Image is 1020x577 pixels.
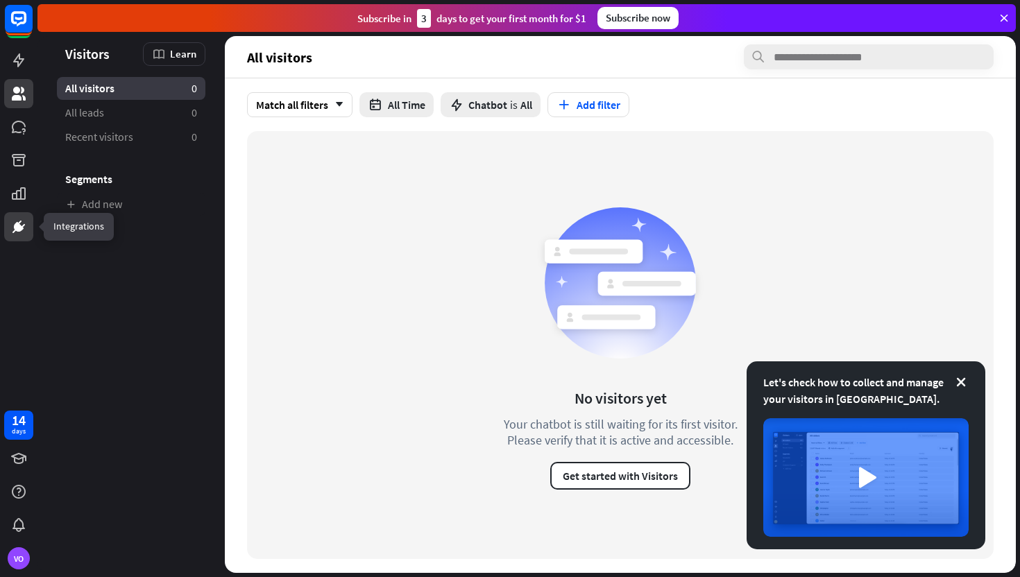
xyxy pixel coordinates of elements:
aside: 0 [192,105,197,120]
a: Recent visitors 0 [57,126,205,148]
img: image [763,418,969,537]
a: Add new [57,193,205,216]
div: 14 [12,414,26,427]
div: Subscribe in days to get your first month for $1 [357,9,586,28]
span: Recent visitors [65,130,133,144]
button: Open LiveChat chat widget [11,6,53,47]
h3: Segments [57,172,205,186]
button: All Time [359,92,434,117]
aside: 0 [192,81,197,96]
i: arrow_down [328,101,343,109]
span: All [520,98,532,112]
span: Chatbot [468,98,507,112]
div: No visitors yet [575,388,667,408]
span: Visitors [65,46,110,62]
a: All leads 0 [57,101,205,124]
div: Subscribe now [597,7,679,29]
div: days [12,427,26,436]
a: 14 days [4,411,33,440]
span: All leads [65,105,104,120]
span: All visitors [247,49,312,65]
div: VO [8,547,30,569]
aside: 0 [192,130,197,144]
span: is [510,98,518,112]
div: Let's check how to collect and manage your visitors in [GEOGRAPHIC_DATA]. [763,374,969,407]
span: All visitors [65,81,114,96]
div: Match all filters [247,92,352,117]
button: Add filter [547,92,629,117]
div: 3 [417,9,431,28]
div: Your chatbot is still waiting for its first visitor. Please verify that it is active and accessible. [478,416,763,448]
button: Get started with Visitors [550,462,690,490]
span: Learn [170,47,196,60]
